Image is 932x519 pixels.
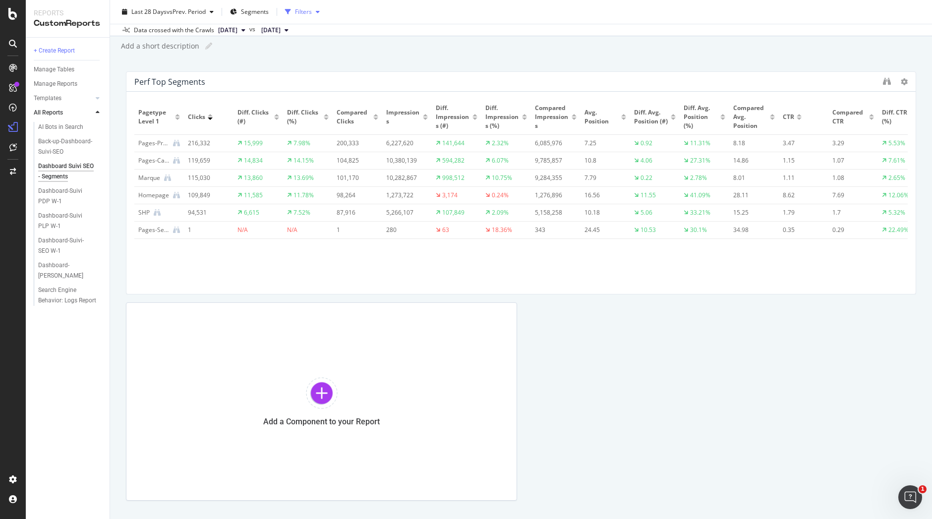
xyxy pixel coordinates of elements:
div: 28.11 [733,191,771,200]
div: 5.06 [641,208,652,217]
div: 8.01 [733,173,771,182]
div: Pages-Categorie [138,156,169,165]
div: 1.11 [783,173,820,182]
button: Segments [226,4,273,20]
button: [DATE] [257,24,292,36]
i: Edit report name [205,43,212,50]
div: 3.29 [832,139,870,148]
div: 5,266,107 [386,208,424,217]
div: 98,264 [337,191,374,200]
div: Reports [34,8,102,18]
span: Diff. Avg. Position (%) [684,104,718,130]
div: 10,380,139 [386,156,424,165]
div: 11.78% [293,191,314,200]
div: Templates [34,93,61,104]
div: 14.15% [293,156,314,165]
div: 998,512 [442,173,465,182]
div: 6,085,976 [535,139,573,148]
div: 30.1% [690,226,707,234]
div: 63 [442,226,449,234]
div: 109,849 [188,191,226,200]
div: 3.47 [783,139,820,148]
div: 34.98 [733,226,771,234]
div: Perf Top Segments [134,77,205,87]
span: Compared Clicks [337,108,371,126]
span: vs [249,25,257,34]
div: 1.15 [783,156,820,165]
button: Filters [281,4,324,20]
span: Impressions [386,108,420,126]
div: 15,999 [244,139,263,148]
span: Diff. Impressions (#) [436,104,470,130]
div: 41.09% [690,191,710,200]
a: Dashboard-Suivi PLP W-1 [38,211,103,231]
div: Filters [295,7,312,16]
span: Last 28 Days [131,7,167,16]
div: 15.25 [733,208,771,217]
div: 7.61% [888,156,905,165]
div: 94,531 [188,208,226,217]
span: vs Prev. Period [167,7,206,16]
div: Add a Component to your Report [263,417,380,426]
span: Clicks [188,113,205,121]
div: 13.69% [293,173,314,182]
div: 6,227,620 [386,139,424,148]
div: 11.31% [690,139,710,148]
div: 7.69 [832,191,870,200]
a: Dashboard Suivi SEO - Segments [38,161,103,182]
div: 119,659 [188,156,226,165]
div: 1.79 [783,208,820,217]
div: 1,276,896 [535,191,573,200]
a: Templates [34,93,93,104]
a: AI Bots in Search [38,122,103,132]
div: Dashboard-Suivi PDP W-1 [38,186,95,207]
div: 0.29 [832,226,870,234]
span: Compared Avg. Position [733,104,767,130]
div: 8.18 [733,139,771,148]
div: 115,030 [188,173,226,182]
div: Dashboard-Suivi-SEO YoY [38,260,95,281]
span: Compared Impressions [535,104,569,130]
div: 3,174 [442,191,458,200]
div: SHP [138,208,150,217]
span: Diff. Clicks (#) [237,108,272,126]
div: 8.62 [783,191,820,200]
span: Segments [241,7,269,16]
div: 0.35 [783,226,820,234]
div: 2.78% [690,173,707,182]
div: 2.09% [492,208,509,217]
div: 1.7 [832,208,870,217]
div: 2.32% [492,139,509,148]
div: Pages-Produit [138,139,169,148]
span: Diff. Impressions (%) [485,104,520,130]
div: 24.45 [584,226,622,234]
a: Dashboard-Suivi PDP W-1 [38,186,103,207]
a: + Create Report [34,46,103,56]
span: Diff. CTR (%) [882,108,916,126]
div: Dashboard Suivi SEO - Segments [38,161,96,182]
div: Dashboard-Suivi PLP W-1 [38,211,95,231]
div: 280 [386,226,424,234]
div: 594,282 [442,156,465,165]
a: All Reports [34,108,93,118]
div: 1.07 [832,156,870,165]
div: 10.53 [641,226,656,234]
div: Dashboard-Suivi-SEO W-1 [38,235,95,256]
div: AI Bots in Search [38,122,83,132]
div: 1 [188,226,226,234]
span: Compared CTR [832,108,867,126]
div: Marque [138,173,160,182]
span: 2025 Sep. 21st [218,26,237,35]
div: 4.06 [641,156,652,165]
div: 10,282,867 [386,173,424,182]
div: 7.52% [293,208,310,217]
div: 5.53% [888,139,905,148]
div: 7.25 [584,139,622,148]
div: 6,615 [244,208,259,217]
a: Search Engine Behavior: Logs Report [38,285,103,306]
button: Last 28 DaysvsPrev. Period [118,4,218,20]
div: Homepage [138,191,169,200]
span: 1 [919,485,927,493]
div: 13,860 [244,173,263,182]
div: 2.65% [888,173,905,182]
